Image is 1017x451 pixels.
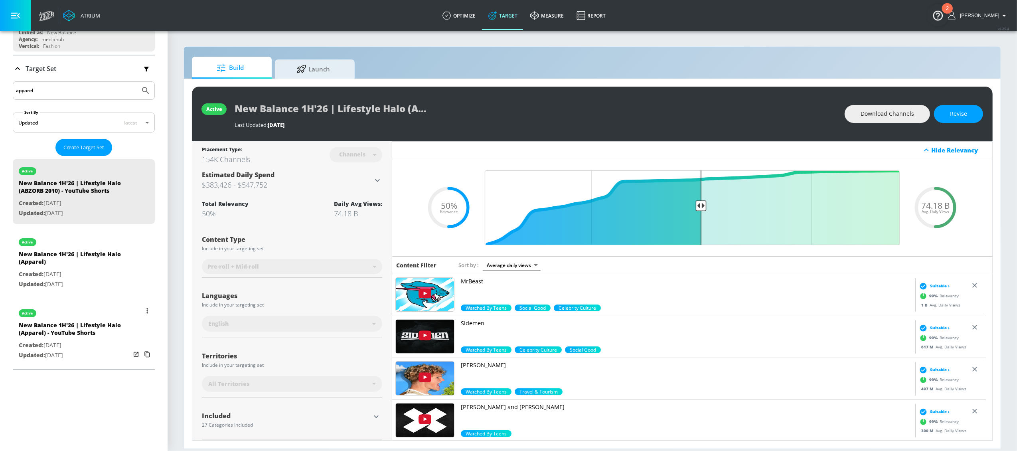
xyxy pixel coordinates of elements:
p: [DATE] [19,350,130,360]
div: Relevancy [918,290,959,302]
div: New Balance 1H'26 | Lifestyle Halo (Apparel) [19,250,130,269]
span: Suitable › [930,325,950,331]
a: [PERSON_NAME] and [PERSON_NAME] [461,403,912,430]
div: 2 [946,8,949,19]
span: 99 % [930,293,940,299]
span: 74.18 B [922,202,950,210]
span: Watched By Teens [461,388,511,395]
p: Sidemen [461,319,912,327]
div: active [22,240,33,244]
span: Suitable › [930,283,950,289]
span: Watched By Teens [461,305,511,311]
span: 99 % [930,419,940,425]
div: 27 Categories Included [202,423,370,427]
a: Target [482,1,524,30]
input: Final Threshold [481,170,904,245]
div: 99.0% [461,305,511,311]
span: 50% [441,202,457,210]
div: 99.0% [515,346,562,353]
span: Suitable › [930,367,950,373]
div: 70.0% [554,305,601,311]
h6: Content Filter [396,261,436,269]
div: 50% [202,209,249,218]
div: Hide Relevancy [392,141,992,159]
div: 99.0% [461,430,511,437]
div: Avg. Daily Views [918,427,967,433]
div: 74.18 B [334,209,382,218]
p: [DATE] [19,340,130,350]
button: Submit Search [137,82,154,99]
div: 70.0% [515,305,551,311]
span: 617 M [922,344,936,349]
a: measure [524,1,570,30]
span: Sort by [458,261,479,269]
div: Channels [335,151,369,158]
div: Relevancy [918,374,959,386]
span: Created: [19,199,43,207]
span: 99 % [930,335,940,341]
div: 99.0% [461,388,511,395]
button: Open Resource Center, 2 new notifications [927,4,949,26]
div: Content Type [202,236,382,243]
img: UUDogdKl7t7NHzQ95aEwkdMw [396,320,454,353]
p: [DATE] [19,279,130,289]
span: Travel & Tourism [515,388,563,395]
div: Include in your targeting set [202,303,382,307]
div: Avg. Daily Views [918,386,967,392]
span: English [208,320,229,328]
div: active [22,169,33,173]
span: Social Good [515,305,551,311]
button: Open in new window [130,349,142,360]
div: All Territories [202,376,382,392]
div: Estimated Daily Spend$383,426 - $547,752 [202,170,382,190]
span: Avg. Daily Views [922,210,950,214]
img: UUX6OQ3DkcsbYNE6H8uQQuVA [396,278,454,311]
a: Sidemen [461,319,912,346]
div: Relevancy [918,415,959,427]
span: Updated: [19,351,45,359]
span: 497 M [922,386,936,391]
div: Suitable › [918,324,950,332]
span: Updated: [19,280,45,288]
span: 1 B [922,302,930,307]
div: Daily Avg Views: [334,200,382,208]
p: [DATE] [19,198,130,208]
p: [PERSON_NAME] and [PERSON_NAME] [461,403,912,411]
div: 154K Channels [202,154,250,164]
span: Create Target Set [63,143,104,152]
a: MrBeast [461,277,912,305]
span: Watched By Teens [461,346,511,353]
span: Suitable › [930,409,950,415]
div: activeNew Balance 1H'26 | Lifestyle Halo (ABZORB 2010) - YouTube ShortsCreated:[DATE]Updated:[DATE] [13,159,155,224]
span: Watched By Teens [461,430,511,437]
div: Relevancy [918,332,959,344]
span: Created: [19,341,43,349]
a: Atrium [63,10,100,22]
span: Created: [19,270,43,278]
p: [DATE] [19,269,130,279]
span: Pre-roll + Mid-roll [207,263,259,271]
span: Download Channels [861,109,914,119]
span: Celebrity Culture [515,346,562,353]
div: activeNew Balance 1H'26 | Lifestyle Halo (Apparel) - YouTube ShortsCreated:[DATE]Updated:[DATE] [13,301,155,366]
input: Search by name or Id [16,85,137,96]
h3: $383,426 - $547,752 [202,179,373,190]
div: English [202,316,382,332]
button: [PERSON_NAME] [948,11,1009,20]
div: Agency: [19,36,38,43]
div: New Balance 1H'26 | Lifestyle Halo (Apparel) - YouTube Shorts [19,321,130,340]
div: Fashion [43,43,60,49]
div: 70.0% [565,346,601,353]
div: Average daily views [483,260,541,271]
span: All Territories [208,380,249,388]
span: Launch [283,59,344,79]
button: Revise [934,105,983,123]
img: UUnmGIkw-KdI0W5siakKPKog [396,362,454,395]
div: Include in your targeting set [202,363,382,368]
nav: list of Target Set [13,156,155,369]
div: Include in your targeting set [202,246,382,251]
div: New Balance 1H'26 | Lifestyle Halo (ABZORB 2010) - YouTube Shorts [19,179,130,198]
div: activeNew Balance 1H'26 | Lifestyle Halo (Apparel)Created:[DATE]Updated:[DATE] [13,230,155,295]
div: Last Updated: [235,121,837,129]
